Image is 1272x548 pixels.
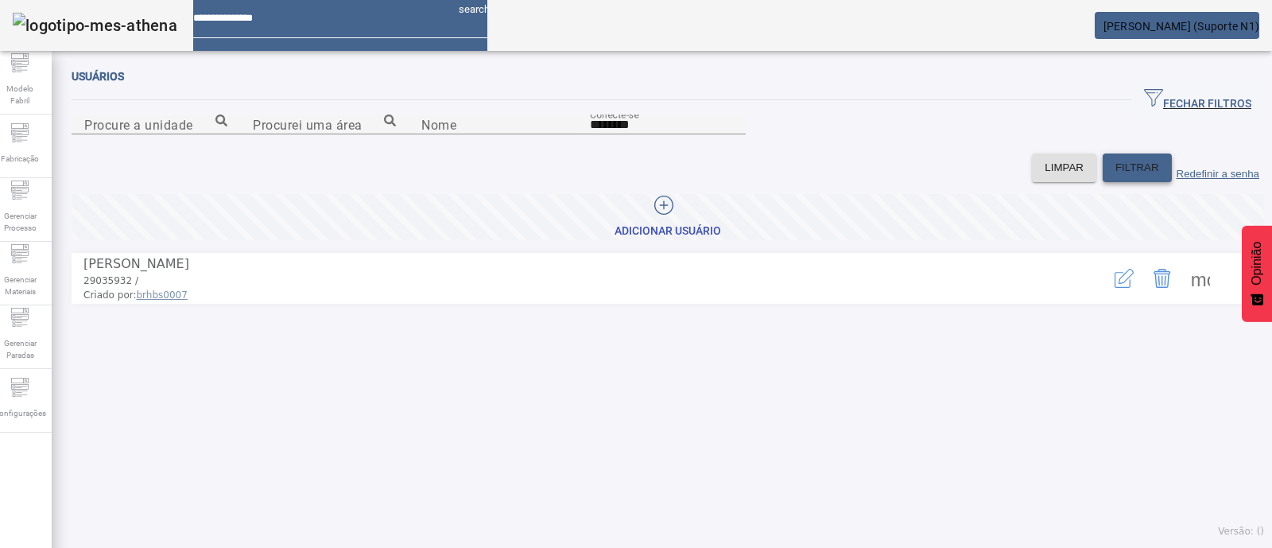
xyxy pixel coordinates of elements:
font: Usuários [72,70,124,83]
font: Adicionar Usuário [615,224,721,237]
font: FECHAR FILTROS [1163,97,1251,110]
font: [PERSON_NAME] (Suporte N1) [1103,20,1260,33]
button: Redefinir a senha [1172,154,1264,182]
font: Opinião [1250,242,1263,286]
button: Mais [1181,259,1220,297]
font: Gerenciar Processo [4,212,37,232]
font: Criado por: [83,290,137,301]
button: Adicionar Usuário [72,194,1264,240]
button: FILTRAR [1103,154,1172,182]
font: brhbs0007 [137,290,188,301]
font: 29035932 / [83,275,138,286]
font: Versão: () [1218,526,1264,537]
button: Feedback - Mostrar pesquisa [1242,226,1272,322]
font: Modelo Fabril [6,84,33,105]
font: Procurei uma área [253,117,363,132]
font: FILTRAR [1115,161,1159,173]
font: Fabricação [1,154,39,163]
font: Gerenciar Materiais [4,275,37,296]
font: Conecte-se [590,108,639,119]
input: Número [84,115,227,134]
input: Número [253,115,396,134]
font: LIMPAR [1045,161,1084,173]
font: [PERSON_NAME] [83,256,189,271]
font: Nome [421,117,456,132]
font: Gerenciar Paradas [4,339,37,360]
button: LIMPAR [1032,154,1096,182]
button: Excluir [1143,259,1181,297]
font: Redefinir a senha [1177,168,1259,180]
img: logotipo-mes-athena [13,13,177,38]
button: FECHAR FILTROS [1131,86,1264,115]
font: Procure a unidade [84,117,193,132]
